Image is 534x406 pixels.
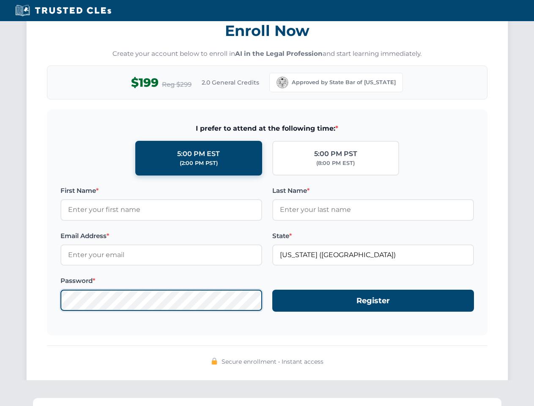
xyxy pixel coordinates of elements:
strong: AI in the Legal Profession [235,49,323,58]
input: Enter your last name [272,199,474,220]
div: 5:00 PM PST [314,148,357,159]
p: Create your account below to enroll in and start learning immediately. [47,49,487,59]
div: 5:00 PM EST [177,148,220,159]
label: Email Address [60,231,262,241]
input: California (CA) [272,244,474,266]
span: Reg $299 [162,80,192,90]
img: Trusted CLEs [13,4,114,17]
span: Secure enrollment • Instant access [222,357,323,366]
span: I prefer to attend at the following time: [60,123,474,134]
div: (8:00 PM EST) [316,159,355,167]
img: California Bar [277,77,288,88]
label: State [272,231,474,241]
label: Password [60,276,262,286]
span: 2.0 General Credits [202,78,259,87]
input: Enter your first name [60,199,262,220]
h3: Enroll Now [47,17,487,44]
div: (2:00 PM PST) [180,159,218,167]
button: Register [272,290,474,312]
span: $199 [131,73,159,92]
img: 🔒 [211,358,218,365]
label: Last Name [272,186,474,196]
label: First Name [60,186,262,196]
span: Approved by State Bar of [US_STATE] [292,78,396,87]
input: Enter your email [60,244,262,266]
